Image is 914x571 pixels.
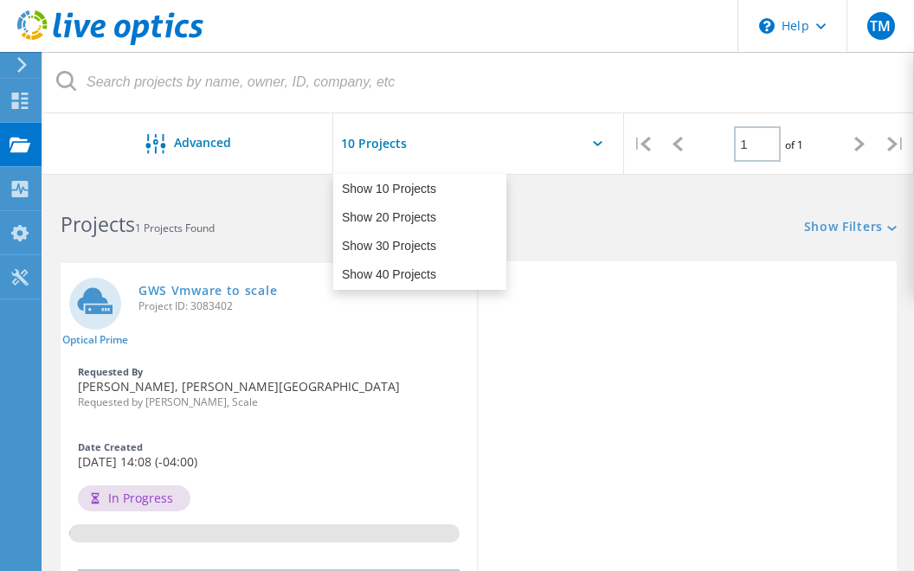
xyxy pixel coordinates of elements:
a: GWS Vmware to scale [138,285,277,297]
div: In Progress [78,485,190,511]
span: Optical Prime [62,335,128,345]
div: Date Created [78,442,460,452]
b: Projects [61,210,135,238]
div: Show 20 Projects [334,203,505,232]
div: [DATE] 14:08 (-04:00) [61,433,477,477]
div: | [624,113,660,175]
div: | [878,113,914,175]
svg: \n [759,18,775,34]
span: 0.16% [69,524,70,540]
a: Live Optics Dashboard [17,36,203,48]
span: Advanced [174,137,231,149]
span: Project ID: 3083402 [138,301,468,311]
span: TM [870,19,891,33]
a: Show Filters [804,221,897,235]
span: of 1 [785,138,803,152]
span: Requested by [PERSON_NAME], Scale [78,397,460,407]
div: Show 40 Projects [334,260,505,289]
div: [PERSON_NAME], [PERSON_NAME][GEOGRAPHIC_DATA] [61,358,477,416]
div: Requested By [78,367,460,376]
span: 1 Projects Found [135,221,215,235]
div: Show 30 Projects [334,232,505,260]
div: Show 10 Projects [334,175,505,203]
